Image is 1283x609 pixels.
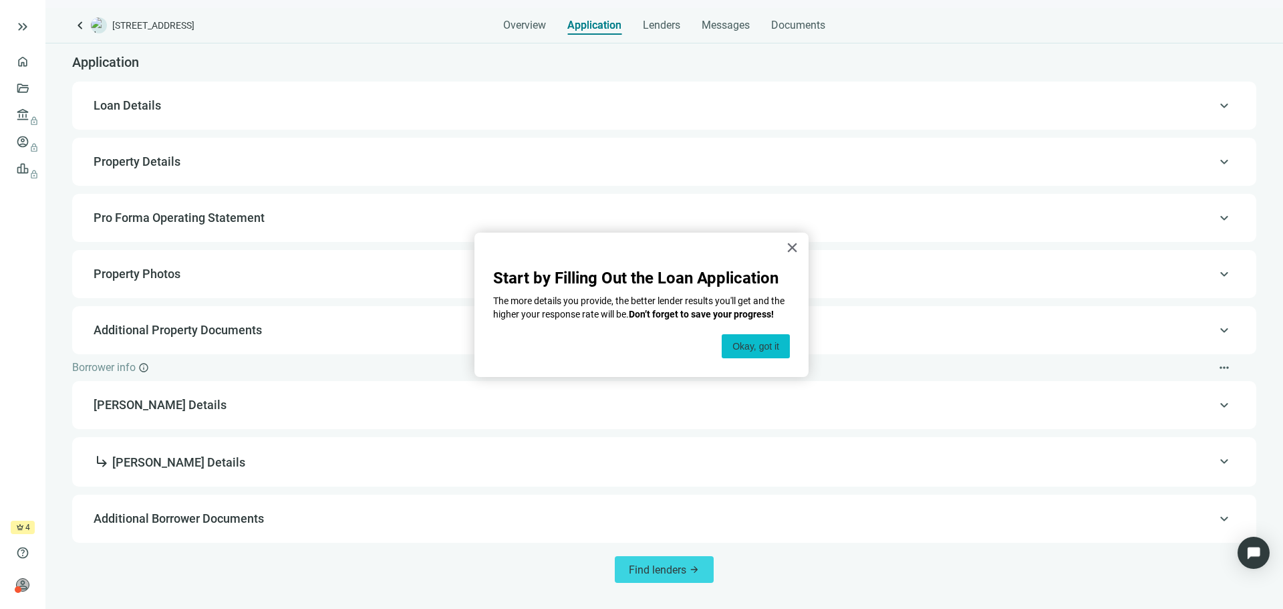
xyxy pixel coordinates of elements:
[112,19,194,32] span: [STREET_ADDRESS]
[91,17,107,33] img: deal-logo
[94,455,245,469] span: [PERSON_NAME] Details
[503,19,546,32] span: Overview
[16,578,29,592] span: person
[722,334,790,358] button: Okay, got it
[493,269,790,288] h2: Start by Filling Out the Loan Application
[629,309,774,320] strong: Don’t forget to save your progress!
[72,54,139,70] span: Application
[94,211,265,225] span: Pro Forma Operating Statement
[1218,361,1231,374] span: more_horiz
[72,17,88,33] span: keyboard_arrow_left
[72,361,136,374] span: Borrower info
[643,19,680,32] span: Lenders
[771,19,825,32] span: Documents
[94,323,262,337] span: Additional Property Documents
[702,19,750,31] span: Messages
[25,521,30,534] span: 4
[94,98,161,112] span: Loan Details
[94,453,110,469] span: subdirectory_arrow_right
[94,154,180,168] span: Property Details
[138,362,149,373] span: info
[94,511,264,525] span: Additional Borrower Documents
[94,267,180,281] span: Property Photos
[15,19,31,35] span: keyboard_double_arrow_right
[1238,537,1270,569] div: Open Intercom Messenger
[16,546,29,560] span: help
[493,295,787,320] span: The more details you provide, the better lender results you'll get and the higher your response r...
[629,564,686,576] span: Find lenders
[689,564,700,575] span: arrow_forward
[94,397,1232,413] span: [PERSON_NAME] Details
[567,19,621,32] span: Application
[16,523,24,531] span: crown
[786,237,799,258] button: Close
